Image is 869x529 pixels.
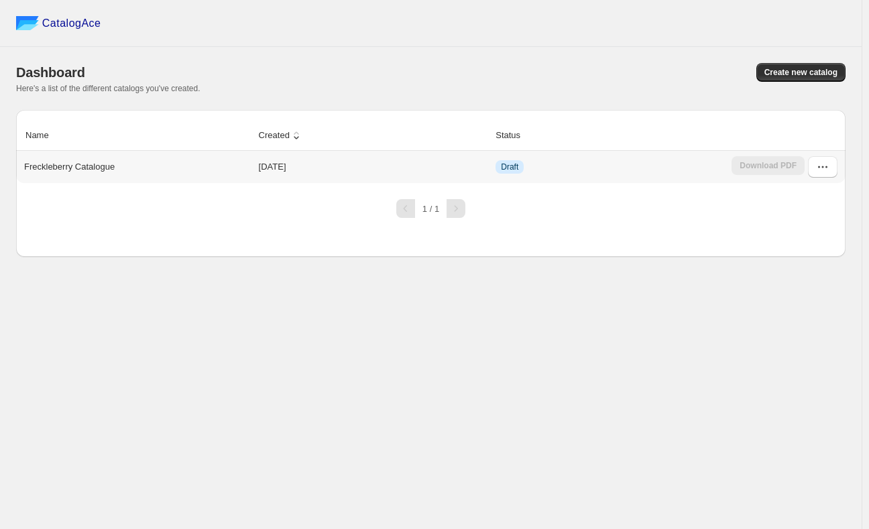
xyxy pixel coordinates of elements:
[16,16,39,30] img: catalog ace
[756,63,846,82] button: Create new catalog
[24,160,115,174] p: Freckleberry Catalogue
[257,123,305,148] button: Created
[501,162,518,172] span: Draft
[42,17,101,30] span: CatalogAce
[16,84,200,93] span: Here's a list of the different catalogs you've created.
[16,65,85,80] span: Dashboard
[494,123,536,148] button: Status
[764,67,837,78] span: Create new catalog
[422,204,439,214] span: 1 / 1
[23,123,64,148] button: Name
[255,151,492,183] td: [DATE]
